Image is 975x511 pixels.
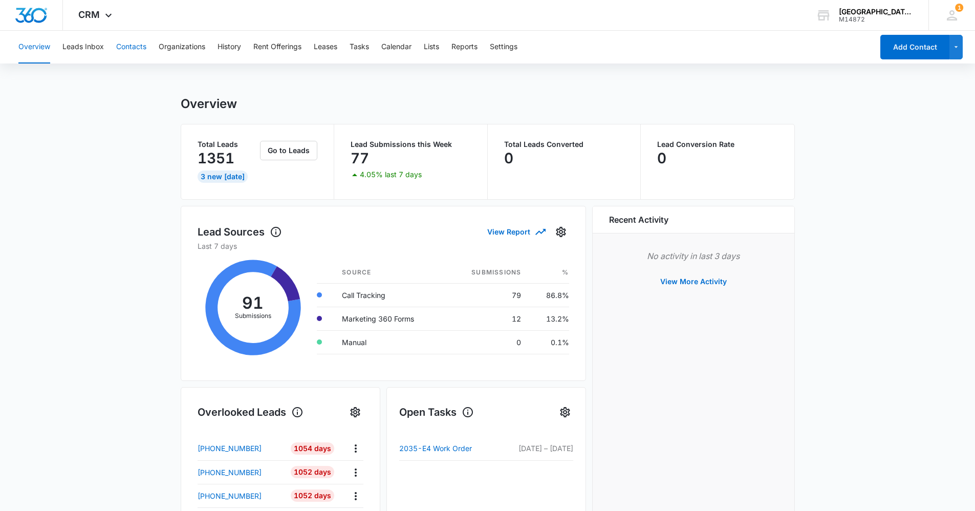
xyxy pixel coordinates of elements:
[253,31,301,63] button: Rent Offerings
[62,31,104,63] button: Leads Inbox
[657,141,778,148] p: Lead Conversion Rate
[198,467,262,478] p: [PHONE_NUMBER]
[504,141,624,148] p: Total Leads Converted
[529,307,569,330] td: 13.2%
[498,443,573,454] p: [DATE] – [DATE]
[650,269,737,294] button: View More Activity
[657,150,666,166] p: 0
[291,442,334,455] div: 1054 Days
[198,491,284,501] a: [PHONE_NUMBER]
[334,283,446,307] td: Call Tracking
[446,262,529,284] th: Submissions
[159,31,205,63] button: Organizations
[424,31,439,63] button: Lists
[291,489,334,502] div: 1052 Days
[314,31,337,63] button: Leases
[839,8,914,16] div: account name
[218,31,241,63] button: History
[198,241,569,251] p: Last 7 days
[360,171,422,178] p: 4.05% last 7 days
[260,141,317,160] button: Go to Leads
[529,262,569,284] th: %
[351,141,471,148] p: Lead Submissions this Week
[198,224,282,240] h1: Lead Sources
[553,224,569,240] button: Settings
[399,404,474,420] h1: Open Tasks
[334,262,446,284] th: Source
[955,4,963,12] span: 1
[198,443,262,454] p: [PHONE_NUMBER]
[399,442,499,455] a: 2035-E4 Work Order
[955,4,963,12] div: notifications count
[116,31,146,63] button: Contacts
[490,31,517,63] button: Settings
[198,443,284,454] a: [PHONE_NUMBER]
[609,250,778,262] p: No activity in last 3 days
[529,330,569,354] td: 0.1%
[291,466,334,478] div: 1052 Days
[334,307,446,330] td: Marketing 360 Forms
[446,307,529,330] td: 12
[348,488,363,504] button: Actions
[334,330,446,354] td: Manual
[18,31,50,63] button: Overview
[181,96,237,112] h1: Overview
[609,214,668,226] h6: Recent Activity
[557,404,573,420] button: Settings
[350,31,369,63] button: Tasks
[348,440,363,456] button: Actions
[347,404,363,420] button: Settings
[198,491,262,501] p: [PHONE_NUMBER]
[198,404,304,420] h1: Overlooked Leads
[487,223,545,241] button: View Report
[260,146,317,155] a: Go to Leads
[198,467,284,478] a: [PHONE_NUMBER]
[78,9,100,20] span: CRM
[446,283,529,307] td: 79
[504,150,513,166] p: 0
[880,35,949,59] button: Add Contact
[529,283,569,307] td: 86.8%
[446,330,529,354] td: 0
[198,150,234,166] p: 1351
[198,171,248,183] div: 3 New [DATE]
[381,31,411,63] button: Calendar
[198,141,258,148] p: Total Leads
[348,464,363,480] button: Actions
[451,31,478,63] button: Reports
[839,16,914,23] div: account id
[351,150,369,166] p: 77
